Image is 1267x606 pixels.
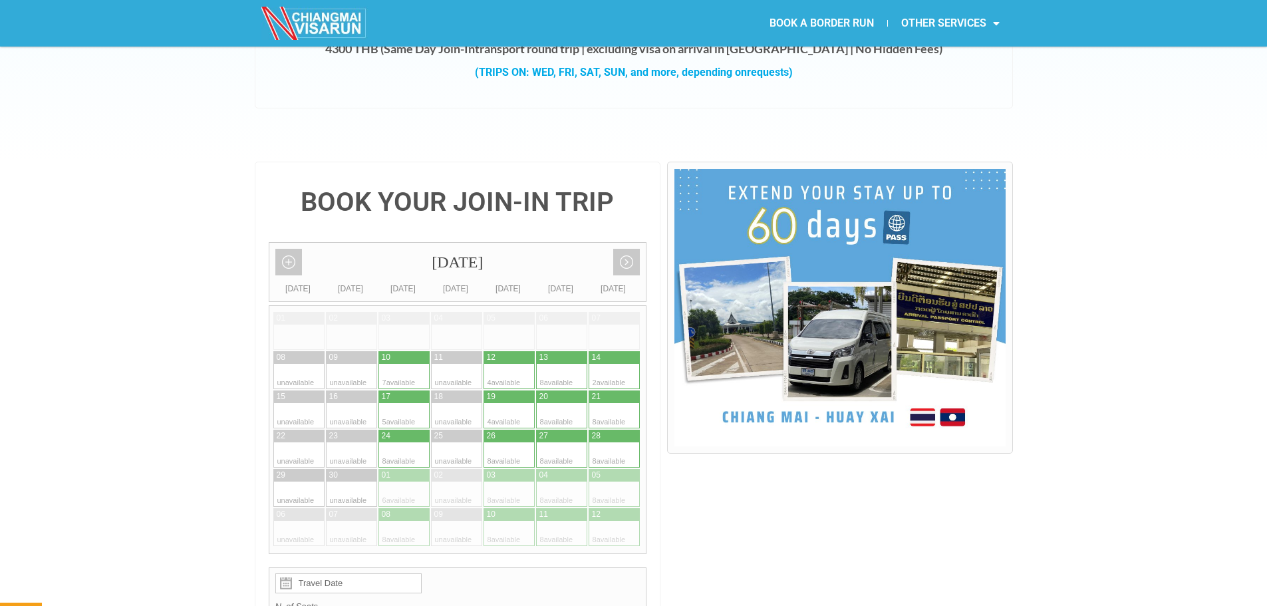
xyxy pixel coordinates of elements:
[434,352,443,363] div: 11
[592,430,601,442] div: 28
[482,282,535,295] div: [DATE]
[377,282,430,295] div: [DATE]
[888,8,1013,39] a: OTHER SERVICES
[382,313,390,324] div: 03
[634,8,1013,39] nav: Menu
[434,391,443,402] div: 18
[434,430,443,442] div: 25
[430,282,482,295] div: [DATE]
[535,282,587,295] div: [DATE]
[269,189,647,216] h4: BOOK YOUR JOIN-IN TRIP
[382,509,390,520] div: 08
[329,470,338,481] div: 30
[272,282,325,295] div: [DATE]
[384,41,475,56] strong: Same Day Join-In
[487,313,495,324] div: 05
[382,430,390,442] div: 24
[329,391,338,402] div: 16
[277,470,285,481] div: 29
[747,66,793,78] span: requests)
[592,470,601,481] div: 05
[329,430,338,442] div: 23
[382,352,390,363] div: 10
[325,282,377,295] div: [DATE]
[487,509,495,520] div: 10
[539,509,548,520] div: 11
[329,313,338,324] div: 02
[277,430,285,442] div: 22
[592,313,601,324] div: 07
[539,313,548,324] div: 06
[382,391,390,402] div: 17
[277,509,285,520] div: 06
[382,470,390,481] div: 01
[434,313,443,324] div: 04
[277,391,285,402] div: 15
[756,8,887,39] a: BOOK A BORDER RUN
[487,470,495,481] div: 03
[592,352,601,363] div: 14
[487,430,495,442] div: 26
[269,243,646,282] div: [DATE]
[592,391,601,402] div: 21
[587,282,640,295] div: [DATE]
[329,509,338,520] div: 07
[434,470,443,481] div: 02
[434,509,443,520] div: 09
[277,313,285,324] div: 01
[487,352,495,363] div: 12
[277,352,285,363] div: 08
[487,391,495,402] div: 19
[539,470,548,481] div: 04
[592,509,601,520] div: 12
[475,66,793,78] strong: (TRIPS ON: WED, FRI, SAT, SUN, and more, depending on
[539,352,548,363] div: 13
[539,430,548,442] div: 27
[539,391,548,402] div: 20
[329,352,338,363] div: 09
